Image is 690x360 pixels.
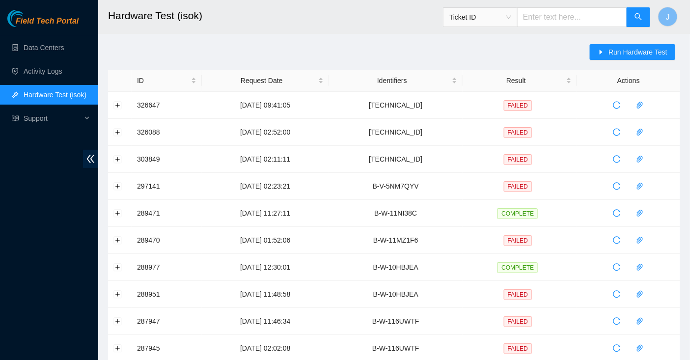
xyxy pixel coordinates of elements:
[132,173,202,200] td: 297141
[329,254,463,281] td: B-W-10HBJEA
[627,7,650,27] button: search
[132,92,202,119] td: 326647
[609,259,625,275] button: reload
[329,281,463,308] td: B-W-10HBJEA
[609,101,624,109] span: reload
[633,290,647,298] span: paper-clip
[633,209,647,217] span: paper-clip
[132,227,202,254] td: 289470
[598,49,605,56] span: caret-right
[132,200,202,227] td: 289471
[202,173,329,200] td: [DATE] 02:23:21
[609,232,625,248] button: reload
[504,100,532,111] span: FAILED
[609,128,624,136] span: reload
[590,44,675,60] button: caret-rightRun Hardware Test
[609,263,624,271] span: reload
[632,178,648,194] button: paper-clip
[609,124,625,140] button: reload
[132,254,202,281] td: 288977
[504,181,532,192] span: FAILED
[132,281,202,308] td: 288951
[16,17,79,26] span: Field Tech Portal
[633,101,647,109] span: paper-clip
[329,173,463,200] td: B-V-5NM7QYV
[633,263,647,271] span: paper-clip
[497,208,538,219] span: COMPLETE
[202,308,329,335] td: [DATE] 11:46:34
[609,97,625,113] button: reload
[504,289,532,300] span: FAILED
[132,308,202,335] td: 287947
[114,236,122,244] button: Expand row
[632,286,648,302] button: paper-clip
[202,281,329,308] td: [DATE] 11:48:58
[633,182,647,190] span: paper-clip
[609,317,624,325] span: reload
[202,92,329,119] td: [DATE] 09:41:05
[504,343,532,354] span: FAILED
[24,44,64,52] a: Data Centers
[114,209,122,217] button: Expand row
[633,236,647,244] span: paper-clip
[666,11,670,23] span: J
[504,235,532,246] span: FAILED
[329,200,463,227] td: B-W-11NI38C
[632,124,648,140] button: paper-clip
[609,155,624,163] span: reload
[609,236,624,244] span: reload
[202,254,329,281] td: [DATE] 12:30:01
[504,154,532,165] span: FAILED
[329,146,463,173] td: [TECHNICAL_ID]
[632,313,648,329] button: paper-clip
[632,259,648,275] button: paper-clip
[504,316,532,327] span: FAILED
[114,263,122,271] button: Expand row
[609,286,625,302] button: reload
[7,18,79,30] a: Akamai TechnologiesField Tech Portal
[609,151,625,167] button: reload
[114,155,122,163] button: Expand row
[632,232,648,248] button: paper-clip
[632,151,648,167] button: paper-clip
[24,67,62,75] a: Activity Logs
[609,209,624,217] span: reload
[202,227,329,254] td: [DATE] 01:52:06
[633,317,647,325] span: paper-clip
[609,344,624,352] span: reload
[114,182,122,190] button: Expand row
[609,290,624,298] span: reload
[608,47,667,57] span: Run Hardware Test
[114,317,122,325] button: Expand row
[202,119,329,146] td: [DATE] 02:52:00
[658,7,678,27] button: J
[114,344,122,352] button: Expand row
[329,119,463,146] td: [TECHNICAL_ID]
[635,13,642,22] span: search
[329,92,463,119] td: [TECHNICAL_ID]
[633,128,647,136] span: paper-clip
[83,150,98,168] span: double-left
[517,7,627,27] input: Enter text here...
[609,313,625,329] button: reload
[24,109,82,128] span: Support
[114,128,122,136] button: Expand row
[24,91,86,99] a: Hardware Test (isok)
[202,200,329,227] td: [DATE] 11:27:11
[329,227,463,254] td: B-W-11MZ1F6
[7,10,50,27] img: Akamai Technologies
[504,127,532,138] span: FAILED
[632,205,648,221] button: paper-clip
[609,340,625,356] button: reload
[632,97,648,113] button: paper-clip
[202,146,329,173] td: [DATE] 02:11:11
[329,308,463,335] td: B-W-116UWTF
[609,182,624,190] span: reload
[497,262,538,273] span: COMPLETE
[132,146,202,173] td: 303849
[12,115,19,122] span: read
[449,10,511,25] span: Ticket ID
[609,178,625,194] button: reload
[114,101,122,109] button: Expand row
[114,290,122,298] button: Expand row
